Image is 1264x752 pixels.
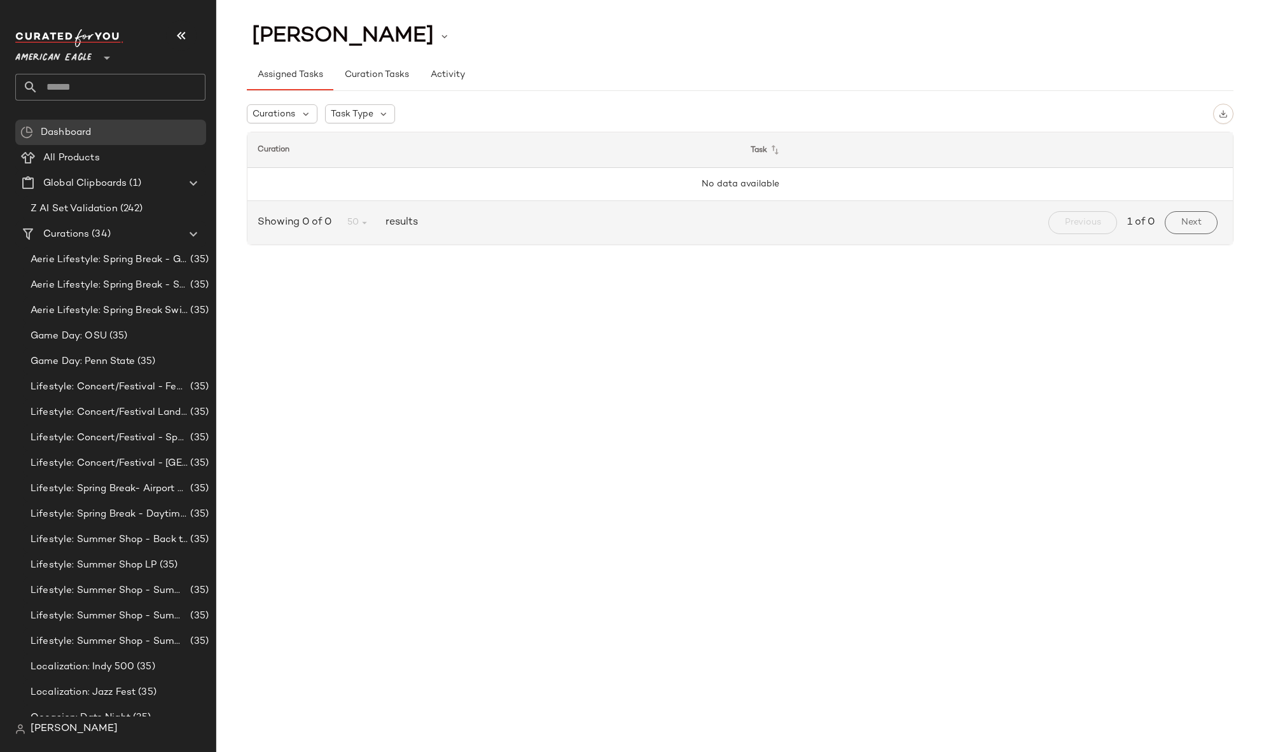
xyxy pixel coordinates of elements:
span: 1 of 0 [1127,215,1155,230]
span: Lifestyle: Summer Shop - Summer Abroad [31,583,188,598]
span: Z AI Set Validation [31,202,118,216]
span: (35) [107,329,128,344]
span: Lifestyle: Concert/Festival - Sporty [31,431,188,445]
span: Occasion: Date Night [31,711,130,725]
span: Curations [253,108,295,121]
span: Lifestyle: Summer Shop - Summer Internship [31,609,188,623]
span: Lifestyle: Summer Shop LP [31,558,157,573]
span: (35) [134,660,155,674]
span: (35) [188,431,209,445]
img: svg%3e [1219,109,1228,118]
span: (35) [188,609,209,623]
span: (35) [157,558,178,573]
td: No data available [247,168,1233,201]
span: Lifestyle: Spring Break- Airport Style [31,482,188,496]
span: Next [1181,218,1202,228]
span: (35) [135,354,156,369]
span: Lifestyle: Spring Break - Daytime Casual [31,507,188,522]
span: Lifestyle: Summer Shop - Summer Study Sessions [31,634,188,649]
span: Curation Tasks [344,70,408,80]
span: (35) [188,456,209,471]
img: svg%3e [15,724,25,734]
span: Lifestyle: Concert/Festival - Femme [31,380,188,394]
th: Curation [247,132,740,168]
span: Activity [430,70,465,80]
span: (35) [188,278,209,293]
span: Aerie Lifestyle: Spring Break Swimsuits Landing Page [31,303,188,318]
span: Aerie Lifestyle: Spring Break - Girly/Femme [31,253,188,267]
span: (35) [188,405,209,420]
span: results [380,215,418,230]
span: (35) [188,507,209,522]
img: svg%3e [20,126,33,139]
span: (35) [188,482,209,496]
span: (35) [188,253,209,267]
span: (35) [130,711,151,725]
span: (35) [188,583,209,598]
img: cfy_white_logo.C9jOOHJF.svg [15,29,123,47]
span: All Products [43,151,100,165]
span: Assigned Tasks [257,70,323,80]
span: Curations [43,227,89,242]
span: (35) [188,380,209,394]
span: Lifestyle: Concert/Festival - [GEOGRAPHIC_DATA] [31,456,188,471]
span: Game Day: OSU [31,329,107,344]
span: American Eagle [15,43,92,66]
span: (35) [188,634,209,649]
span: (35) [135,685,156,700]
span: Global Clipboards [43,176,127,191]
span: (35) [188,303,209,318]
span: Aerie Lifestyle: Spring Break - Sporty [31,278,188,293]
th: Task [740,132,1233,168]
span: [PERSON_NAME] [252,24,434,48]
span: Lifestyle: Concert/Festival Landing Page [31,405,188,420]
span: (34) [89,227,111,242]
span: Showing 0 of 0 [258,215,337,230]
span: Dashboard [41,125,91,140]
span: (35) [188,533,209,547]
span: (1) [127,176,141,191]
span: Localization: Indy 500 [31,660,134,674]
span: Lifestyle: Summer Shop - Back to School Essentials [31,533,188,547]
button: Next [1165,211,1218,234]
span: (242) [118,202,143,216]
span: Localization: Jazz Fest [31,685,135,700]
span: Game Day: Penn State [31,354,135,369]
span: [PERSON_NAME] [31,721,118,737]
span: Task Type [331,108,373,121]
